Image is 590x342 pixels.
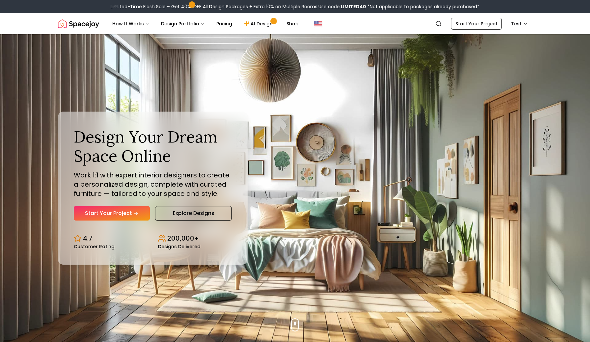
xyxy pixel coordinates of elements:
a: AI Design [239,17,280,30]
p: Work 1:1 with expert interior designers to create a personalized design, complete with curated fu... [74,171,232,198]
a: Spacejoy [58,17,99,30]
p: 200,000+ [167,234,199,243]
img: Spacejoy Logo [58,17,99,30]
a: Start Your Project [451,18,502,30]
small: Designs Delivered [158,244,201,249]
a: Explore Designs [155,206,232,221]
h1: Design Your Dream Space Online [74,127,232,165]
a: Shop [281,17,304,30]
a: Start Your Project [74,206,150,221]
nav: Global [58,13,532,34]
div: Limited-Time Flash Sale – Get 40% OFF All Design Packages + Extra 10% on Multiple Rooms. [111,3,479,10]
button: Test [507,18,532,30]
span: *Not applicable to packages already purchased* [366,3,479,10]
p: 4.7 [83,234,93,243]
small: Customer Rating [74,244,115,249]
button: Design Portfolio [156,17,210,30]
span: Use code: [318,3,366,10]
a: Pricing [211,17,237,30]
div: Design stats [74,228,232,249]
b: LIMITED40 [341,3,366,10]
nav: Main [107,17,304,30]
button: How It Works [107,17,154,30]
img: United States [314,20,322,28]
